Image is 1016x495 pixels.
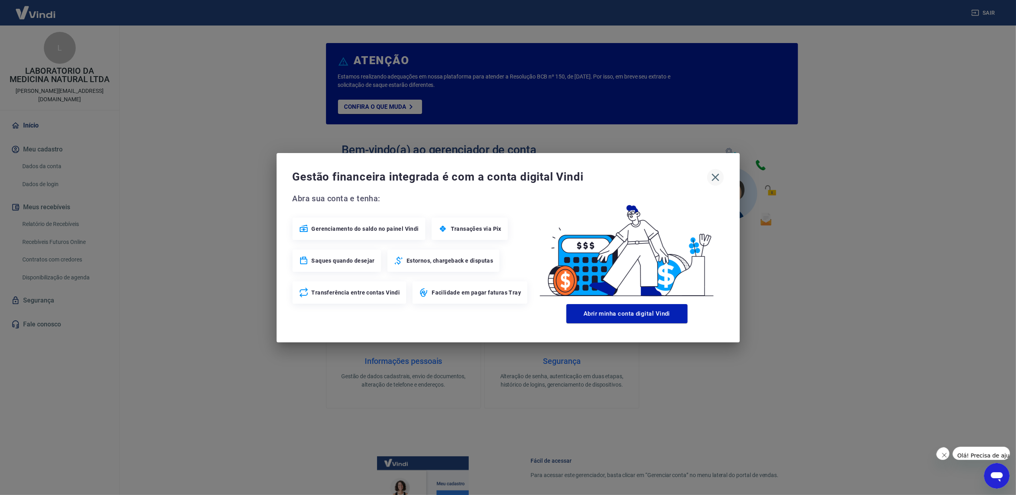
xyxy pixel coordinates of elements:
[312,289,400,297] span: Transferência entre contas Vindi
[530,192,724,301] img: Good Billing
[984,463,1010,489] iframe: Botão para abrir a janela de mensagens
[566,304,688,323] button: Abrir minha conta digital Vindi
[312,225,419,233] span: Gerenciamento do saldo no painel Vindi
[936,447,949,460] iframe: Fechar mensagem
[5,6,67,12] span: Olá! Precisa de ajuda?
[451,225,501,233] span: Transações via Pix
[407,257,493,265] span: Estornos, chargeback e disputas
[953,447,1010,460] iframe: Mensagem da empresa
[432,289,521,297] span: Facilidade em pagar faturas Tray
[312,257,375,265] span: Saques quando desejar
[293,192,530,205] span: Abra sua conta e tenha:
[293,169,707,185] span: Gestão financeira integrada é com a conta digital Vindi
